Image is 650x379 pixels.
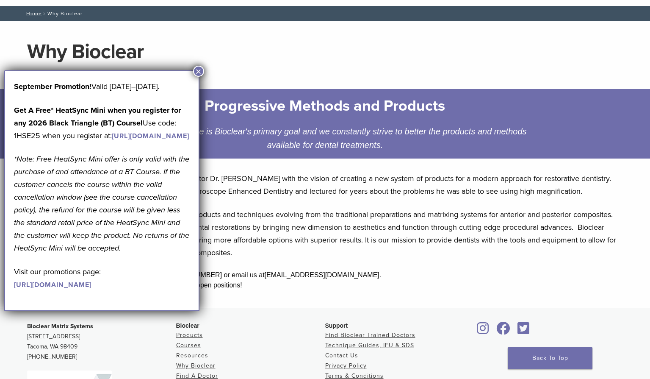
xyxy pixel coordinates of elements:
div: Interested in joining our team? to see current open positions! [27,280,623,290]
a: Contact Us [325,352,358,359]
em: *Note: Free HeatSync Mini offer is only valid with the purchase of and attendance at a BT Course.... [14,154,189,253]
h1: Why Bioclear [27,42,623,62]
p: Bioclear Matrix offers the latest, most progressive products and techniques evolving from the tra... [27,208,623,259]
a: Why Bioclear [176,362,216,369]
a: Courses [176,342,201,349]
a: [URL][DOMAIN_NAME] [112,132,189,140]
div: For more information or to order call toll free [PHONE_NUMBER] or email us at [EMAIL_ADDRESS][DOM... [27,270,623,280]
p: Visit our promotions page: [14,265,190,291]
a: Bioclear [494,327,513,335]
span: Support [325,322,348,329]
p: Bioclear was founded in [DATE] by dentist and inventor Dr. [PERSON_NAME] with the vision of creat... [27,172,623,198]
p: [STREET_ADDRESS] Tacoma, WA 98409 [PHONE_NUMBER] [27,321,176,362]
a: [URL][DOMAIN_NAME] [14,281,91,289]
span: / [42,11,47,16]
a: Technique Guides, IFU & SDS [325,342,414,349]
button: Close [193,66,204,77]
a: Resources [176,352,208,359]
a: Find Bioclear Trained Doctors [325,332,415,339]
strong: Bioclear Matrix Systems [27,323,93,330]
a: Home [24,11,42,17]
a: Bioclear [474,327,492,335]
p: Use code: 1HSE25 when you register at: [14,104,190,142]
a: Bioclear [515,327,533,335]
a: Privacy Policy [325,362,367,369]
span: Bioclear [176,322,199,329]
strong: Get A Free* HeatSync Mini when you register for any 2026 Black Triangle (BT) Course! [14,106,181,128]
nav: Why Bioclear [20,6,630,21]
a: Back To Top [508,347,592,369]
div: Patient centered care is Bioclear's primary goal and we constantly strive to better the products ... [108,125,542,152]
p: Valid [DATE]–[DATE]. [14,80,190,93]
a: Products [176,332,203,339]
h2: Progressive Methods and Products [115,96,535,116]
b: September Promotion! [14,82,91,91]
